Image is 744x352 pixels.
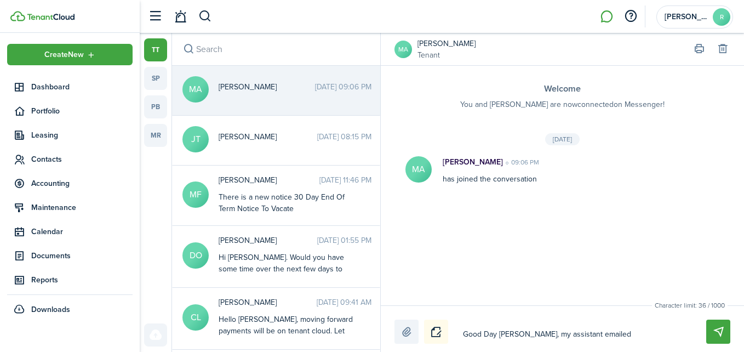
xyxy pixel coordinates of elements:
[10,11,25,21] img: TenantCloud
[144,67,167,90] a: sp
[182,76,209,103] avatar-text: MA
[443,156,503,168] p: [PERSON_NAME]
[219,297,317,308] span: Candice Liggett
[219,81,315,93] span: Miriam Ali
[31,105,133,117] span: Portfolio
[652,300,728,310] small: Character limit: 36 / 1000
[182,242,209,269] avatar-text: DO
[31,154,133,165] span: Contacts
[219,235,317,246] span: Deborah O'Malley
[145,6,165,27] button: Open sidebar
[405,156,432,183] avatar-text: MA
[417,49,476,61] a: Tenant
[503,157,539,167] time: 09:06 PM
[31,202,133,213] span: Maintenance
[713,8,730,26] avatar-text: R
[417,38,476,49] a: [PERSON_NAME]
[665,13,708,21] span: Robert
[182,304,209,331] avatar-text: CL
[31,81,133,93] span: Dashboard
[545,133,580,145] div: [DATE]
[198,7,212,26] button: Search
[319,174,371,186] time: [DATE] 11:46 PM
[432,156,686,185] div: has joined the conversation
[182,181,209,208] avatar-text: MF
[31,178,133,189] span: Accounting
[7,76,133,98] a: Dashboard
[144,38,167,61] a: tt
[317,235,371,246] time: [DATE] 01:55 PM
[27,14,75,20] img: TenantCloud
[394,41,412,58] a: MA
[621,7,640,26] button: Open resource center
[691,42,707,57] button: Print
[182,126,209,152] avatar-text: JT
[31,250,133,262] span: Documents
[172,33,380,65] input: search
[219,252,356,298] div: Hi [PERSON_NAME]. Would you have some time over the next few days to speak over the phone? I thin...
[403,82,722,96] h3: Welcome
[31,304,70,315] span: Downloads
[706,320,730,344] button: Send
[7,44,133,65] button: Open menu
[317,131,371,143] time: [DATE] 08:15 PM
[144,124,167,147] a: mr
[219,174,319,186] span: Mylisha Fitchpatric
[715,42,730,57] button: Delete
[170,3,191,31] a: Notifications
[31,226,133,237] span: Calendar
[31,129,133,141] span: Leasing
[31,274,133,286] span: Reports
[424,320,448,344] button: Notice
[403,99,722,110] p: You and [PERSON_NAME] are now connected on Messenger!
[7,269,133,291] a: Reports
[219,131,317,143] span: John Titus
[219,191,356,214] messenger-thread-item-body: There is a new notice 30 Day End Of Term Notice To Vacate
[315,81,371,93] time: [DATE] 09:06 PM
[44,51,84,59] span: Create New
[144,95,167,118] a: pb
[181,42,196,57] button: Search
[317,297,371,308] time: [DATE] 09:41 AM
